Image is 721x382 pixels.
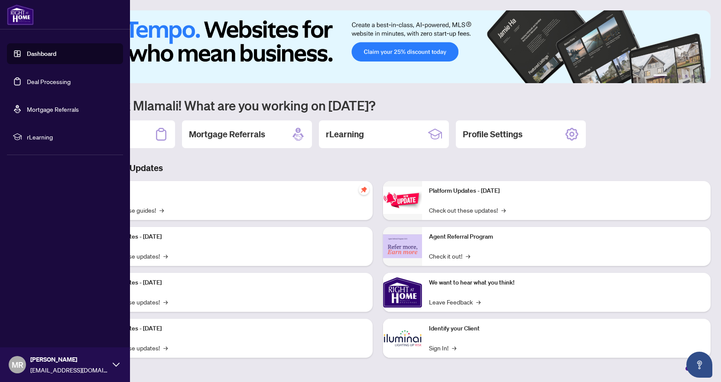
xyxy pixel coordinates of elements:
[45,162,711,174] h3: Brokerage & Industry Updates
[429,232,704,242] p: Agent Referral Program
[159,205,164,215] span: →
[476,297,481,307] span: →
[429,251,470,261] a: Check it out!→
[91,278,366,288] p: Platform Updates - [DATE]
[685,74,688,78] button: 4
[692,74,695,78] button: 5
[429,297,481,307] a: Leave Feedback→
[189,128,265,140] h2: Mortgage Referrals
[383,187,422,214] img: Platform Updates - June 23, 2025
[27,78,71,85] a: Deal Processing
[698,74,702,78] button: 6
[686,352,712,378] button: Open asap
[163,343,168,353] span: →
[27,132,117,142] span: rLearning
[12,359,23,371] span: MR
[383,234,422,258] img: Agent Referral Program
[429,278,704,288] p: We want to hear what you think!
[163,297,168,307] span: →
[463,128,523,140] h2: Profile Settings
[429,186,704,196] p: Platform Updates - [DATE]
[91,324,366,333] p: Platform Updates - [DATE]
[27,50,56,58] a: Dashboard
[466,251,470,261] span: →
[383,319,422,358] img: Identify your Client
[326,128,364,140] h2: rLearning
[678,74,681,78] button: 3
[163,251,168,261] span: →
[45,97,711,113] h1: Welcome back Mlamali! What are you working on [DATE]?
[7,4,34,25] img: logo
[653,74,667,78] button: 1
[429,324,704,333] p: Identify your Client
[429,205,506,215] a: Check out these updates!→
[501,205,506,215] span: →
[91,186,366,196] p: Self-Help
[27,105,79,113] a: Mortgage Referrals
[45,10,711,83] img: Slide 0
[91,232,366,242] p: Platform Updates - [DATE]
[671,74,674,78] button: 2
[359,185,369,195] span: pushpin
[383,273,422,312] img: We want to hear what you think!
[452,343,456,353] span: →
[429,343,456,353] a: Sign In!→
[30,355,108,364] span: [PERSON_NAME]
[30,365,108,375] span: [EMAIL_ADDRESS][DOMAIN_NAME]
